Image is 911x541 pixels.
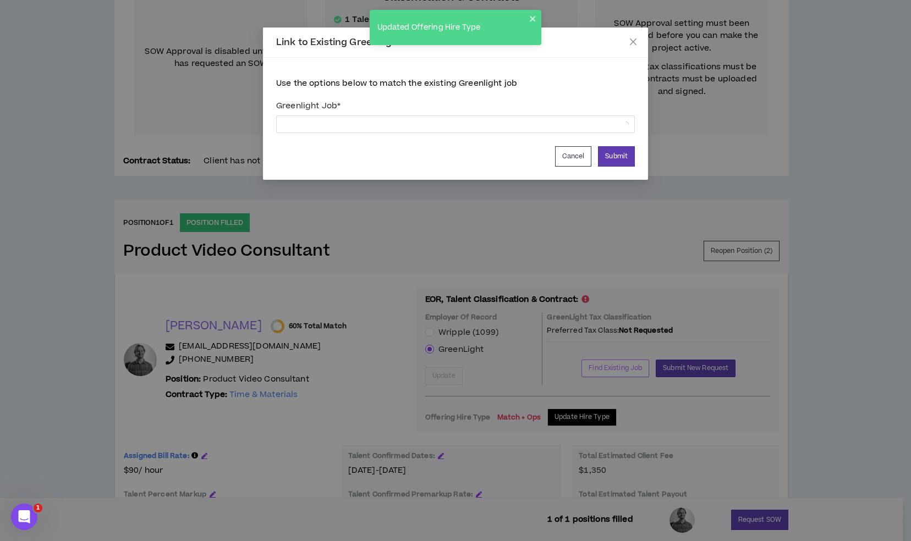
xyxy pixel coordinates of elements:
button: Submit [598,146,635,167]
iframe: Intercom live chat [11,504,37,530]
button: close [529,14,537,23]
label: Greenlight Job [276,96,635,115]
span: close [629,37,638,46]
div: Link to Existing GreenLight Job [276,36,635,48]
button: Cancel [555,146,592,167]
div: Updated Offering Hire Type [374,19,529,37]
span: 1 [34,504,42,512]
p: Use the options below to match the existing Greenlight job [276,78,635,90]
span: loading [622,120,630,129]
button: Close [618,27,648,57]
